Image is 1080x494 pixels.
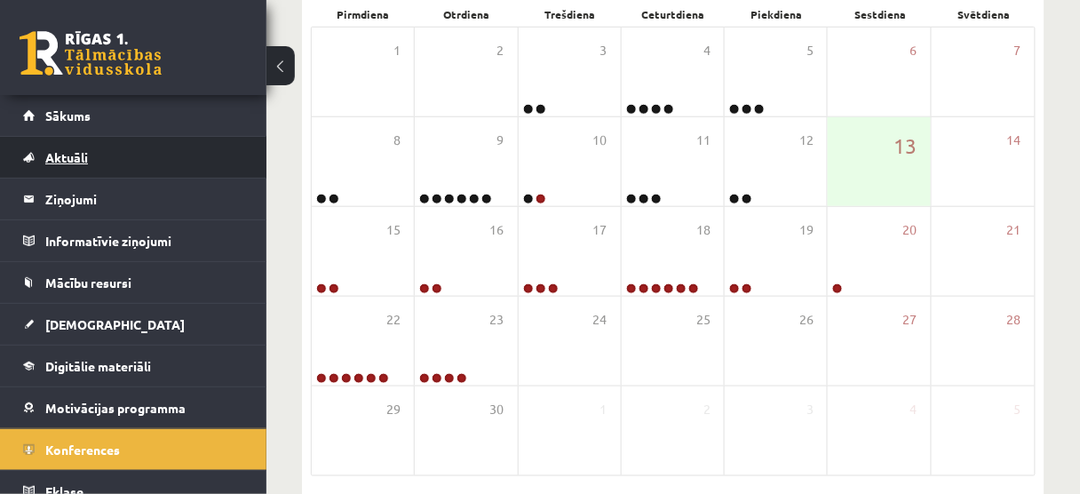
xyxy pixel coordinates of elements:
a: Digitālie materiāli [23,346,244,386]
div: Svētdiena [932,2,1036,27]
span: Motivācijas programma [45,400,186,416]
a: Motivācijas programma [23,387,244,428]
span: 8 [393,131,401,150]
a: Konferences [23,429,244,470]
a: Mācību resursi [23,262,244,303]
a: Rīgas 1. Tālmācības vidusskola [20,31,162,76]
div: Piekdiena [725,2,829,27]
span: Mācību resursi [45,275,131,291]
span: 27 [903,310,917,330]
span: 13 [894,131,917,161]
a: [DEMOGRAPHIC_DATA] [23,304,244,345]
span: 15 [386,220,401,240]
span: 3 [600,41,607,60]
span: 24 [593,310,607,330]
span: 1 [600,400,607,419]
span: 20 [903,220,917,240]
span: 9 [497,131,504,150]
span: 29 [386,400,401,419]
div: Otrdiena [415,2,519,27]
span: 10 [593,131,607,150]
span: 21 [1007,220,1021,240]
span: 4 [703,41,711,60]
span: 3 [806,400,814,419]
a: Ziņojumi [23,179,244,219]
span: 2 [703,400,711,419]
span: 4 [910,400,917,419]
span: Konferences [45,442,120,458]
span: 18 [696,220,711,240]
span: 6 [910,41,917,60]
span: 30 [490,400,504,419]
a: Sākums [23,95,244,136]
div: Ceturtdiena [622,2,726,27]
a: Informatīvie ziņojumi [23,220,244,261]
span: 12 [799,131,814,150]
span: 17 [593,220,607,240]
div: Trešdiena [518,2,622,27]
span: 7 [1014,41,1021,60]
span: Sākums [45,108,91,123]
span: 1 [393,41,401,60]
span: Aktuāli [45,149,88,165]
a: Aktuāli [23,137,244,178]
span: Digitālie materiāli [45,358,151,374]
span: 25 [696,310,711,330]
span: 11 [696,131,711,150]
span: 19 [799,220,814,240]
span: 22 [386,310,401,330]
span: [DEMOGRAPHIC_DATA] [45,316,185,332]
span: 16 [490,220,504,240]
span: 2 [497,41,504,60]
legend: Ziņojumi [45,179,244,219]
div: Pirmdiena [311,2,415,27]
span: 5 [1014,400,1021,419]
span: 28 [1007,310,1021,330]
div: Sestdiena [829,2,933,27]
span: 5 [806,41,814,60]
legend: Informatīvie ziņojumi [45,220,244,261]
span: 14 [1007,131,1021,150]
span: 26 [799,310,814,330]
span: 23 [490,310,504,330]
